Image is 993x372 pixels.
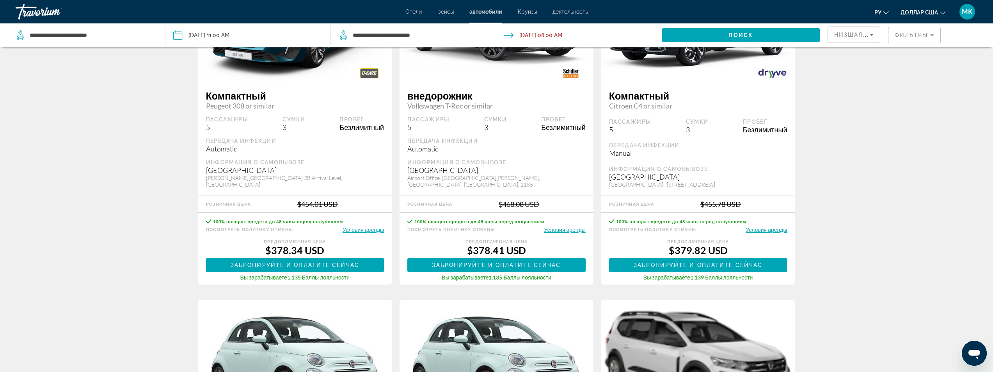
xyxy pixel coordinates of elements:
div: Сумки [484,116,507,123]
a: Отели [405,9,422,15]
div: [GEOGRAPHIC_DATA] [609,173,787,181]
span: Низшая цена [834,32,883,38]
span: Вы зарабатываете [442,274,489,281]
button: Pickup date: Oct 04, 2025 11:00 AM [173,23,229,47]
span: Вы зарабатываете [643,274,690,281]
div: Automatic [206,144,384,153]
span: 100% возврат средств до 48 часы перед получением [414,219,545,224]
button: Забронируйте и оплатите сейчас [206,258,384,272]
div: Безлимитный [743,125,787,134]
div: Предоплаченная цена [407,239,586,244]
div: Сумки [686,118,709,125]
div: Информация о самовывозе [609,166,787,173]
button: Filter [888,27,941,44]
button: Забронируйте и оплатите сейчас [407,258,586,272]
span: Volkswagen T-Roc or similar [407,101,586,110]
div: Предоплаченная цена [206,239,384,244]
span: Забронируйте и оплатите сейчас [231,262,359,268]
font: доллар США [901,9,938,16]
div: 5 [609,125,652,134]
button: Условия аренды [746,226,787,233]
div: Пробег [541,116,586,123]
div: Безлимитный [541,123,586,132]
div: Предоплаченная цена [609,239,787,244]
div: Передача инфекции [206,137,384,144]
span: внедорожник [407,90,586,101]
span: Peugeot 308 or similar [206,101,384,110]
span: 100% возврат средств до 48 часы перед получением [213,219,343,224]
span: 1,135 Баллы лояльности [287,274,350,281]
div: Информация о самовывозе [206,159,384,166]
div: Пассажиры [206,116,249,123]
mat-select: Sort by [834,30,874,39]
button: Условия аренды [544,226,586,233]
button: Изменить язык [874,7,889,18]
button: Изменить валюту [901,7,945,18]
font: МК [962,7,973,16]
button: Посмотреть политику отмены [609,226,696,233]
div: $379.82 USD [609,244,787,256]
div: 5 [206,123,249,132]
div: 3 [686,125,709,134]
div: [GEOGRAPHIC_DATA] [407,166,586,174]
button: Поиск [662,28,820,42]
div: Airport Office, [GEOGRAPHIC_DATA][PERSON_NAME], [GEOGRAPHIC_DATA], [GEOGRAPHIC_DATA], 1185 [407,174,586,188]
div: Сумки [282,116,305,123]
iframe: Кнопка запуска окна обмена сообщениями [962,341,987,366]
div: Информация о самовывозе [407,159,586,166]
div: 3 [282,123,305,132]
div: [PERSON_NAME][GEOGRAPHIC_DATA] 2B Arrival Level, [GEOGRAPHIC_DATA] [206,174,384,188]
div: Пассажиры [609,118,652,125]
div: Пробег [743,118,787,125]
a: рейсы [437,9,454,15]
div: Передача инфекции [407,137,586,144]
font: ру [874,9,881,16]
button: Меню пользователя [957,4,977,20]
button: Drop-off date: Oct 18, 2025 08:00 AM [504,23,562,47]
a: Травориум [16,2,94,22]
div: Manual [609,149,787,157]
img: U-SAVE [347,64,392,82]
div: $455.78 USD [700,200,741,208]
span: Забронируйте и оплатите сейчас [634,262,762,268]
span: 1,139 Баллы лояльности [690,274,753,281]
span: Компактный [609,90,787,101]
span: Компактный [206,90,384,101]
button: Условия аренды [343,226,384,233]
button: Посмотреть политику отмены [206,226,293,233]
img: SCHILLER [549,64,593,82]
a: Круизы [518,9,537,15]
div: $468.08 USD [499,200,539,208]
div: Розничная цена [206,202,251,207]
div: $378.41 USD [407,244,586,256]
div: $378.34 USD [206,244,384,256]
div: Пассажиры [407,116,450,123]
div: 5 [407,123,450,132]
div: Розничная цена [609,202,654,207]
span: 1,135 Баллы лояльности [489,274,551,281]
div: Безлимитный [339,123,384,132]
button: Забронируйте и оплатите сейчас [609,258,787,272]
div: $454.01 USD [297,200,338,208]
div: Automatic [407,144,586,153]
span: Забронируйте и оплатите сейчас [432,262,561,268]
div: [GEOGRAPHIC_DATA] [206,166,384,174]
div: Пробег [339,116,384,123]
span: Вы зарабатываете [240,274,287,281]
span: 100% возврат средств до 48 часы перед получением [616,219,746,224]
img: DRYYVE [750,64,795,82]
div: [GEOGRAPHIC_DATA] , [STREET_ADDRESS] [609,181,787,188]
span: Citroen C4 or similar [609,101,787,110]
div: 3 [484,123,507,132]
a: деятельность [552,9,588,15]
a: автомобили [469,9,502,15]
div: Розничная цена [407,202,452,207]
button: Посмотреть политику отмены [407,226,495,233]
